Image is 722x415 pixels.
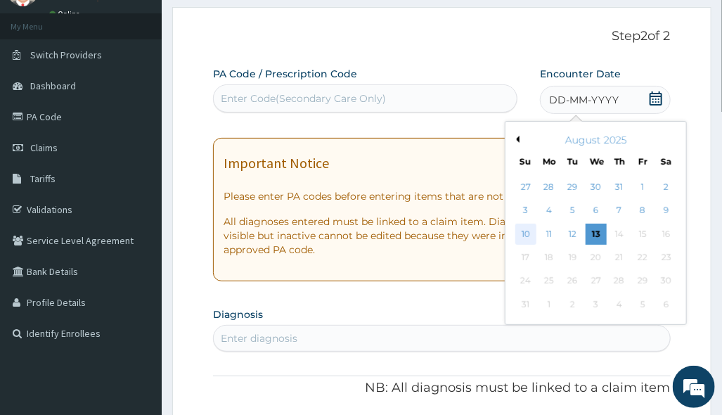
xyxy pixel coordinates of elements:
[540,67,621,81] label: Encounter Date
[543,155,555,167] div: Mo
[30,49,102,61] span: Switch Providers
[539,247,560,268] div: Not available Monday, August 18th, 2025
[609,224,630,245] div: Not available Thursday, August 14th, 2025
[562,294,583,315] div: Not available Tuesday, September 2nd, 2025
[539,294,560,315] div: Not available Monday, September 1st, 2025
[213,29,670,44] p: Step 2 of 2
[213,307,263,321] label: Diagnosis
[73,79,236,97] div: Chat with us now
[213,67,357,81] label: PA Code / Prescription Code
[515,177,536,198] div: Choose Sunday, July 27th, 2025
[515,224,536,245] div: Choose Sunday, August 10th, 2025
[656,224,677,245] div: Not available Saturday, August 16th, 2025
[656,200,677,222] div: Choose Saturday, August 9th, 2025
[562,247,583,268] div: Not available Tuesday, August 19th, 2025
[609,294,630,315] div: Not available Thursday, September 4th, 2025
[7,271,268,320] textarea: Type your message and hit 'Enter'
[632,294,653,315] div: Not available Friday, September 5th, 2025
[82,120,194,262] span: We're online!
[224,155,329,171] h1: Important Notice
[632,247,653,268] div: Not available Friday, August 22nd, 2025
[30,141,58,154] span: Claims
[586,247,607,268] div: Not available Wednesday, August 20th, 2025
[609,177,630,198] div: Choose Thursday, July 31st, 2025
[515,200,536,222] div: Choose Sunday, August 3rd, 2025
[231,7,264,41] div: Minimize live chat window
[514,176,678,317] div: month 2025-08
[520,155,531,167] div: Su
[30,172,56,185] span: Tariffs
[632,271,653,292] div: Not available Friday, August 29th, 2025
[511,133,681,147] div: August 2025
[49,9,83,19] a: Online
[656,177,677,198] div: Choose Saturday, August 2nd, 2025
[656,247,677,268] div: Not available Saturday, August 23rd, 2025
[632,200,653,222] div: Choose Friday, August 8th, 2025
[586,177,607,198] div: Choose Wednesday, July 30th, 2025
[539,200,560,222] div: Choose Monday, August 4th, 2025
[515,271,536,292] div: Not available Sunday, August 24th, 2025
[590,155,602,167] div: We
[224,215,659,257] p: All diagnoses entered must be linked to a claim item. Diagnosis & Claim Items that are visible bu...
[656,271,677,292] div: Not available Saturday, August 30th, 2025
[30,79,76,92] span: Dashboard
[661,155,673,167] div: Sa
[539,271,560,292] div: Not available Monday, August 25th, 2025
[539,224,560,245] div: Choose Monday, August 11th, 2025
[609,271,630,292] div: Not available Thursday, August 28th, 2025
[26,70,57,106] img: d_794563401_company_1708531726252_794563401
[632,224,653,245] div: Not available Friday, August 15th, 2025
[213,379,670,397] p: NB: All diagnosis must be linked to a claim item
[586,200,607,222] div: Choose Wednesday, August 6th, 2025
[586,294,607,315] div: Not available Wednesday, September 3rd, 2025
[609,247,630,268] div: Not available Thursday, August 21st, 2025
[224,189,659,203] p: Please enter PA codes before entering items that are not attached to a PA code
[562,271,583,292] div: Not available Tuesday, August 26th, 2025
[221,91,386,106] div: Enter Code(Secondary Care Only)
[221,331,297,345] div: Enter diagnosis
[614,155,626,167] div: Th
[586,224,607,245] div: Choose Wednesday, August 13th, 2025
[562,177,583,198] div: Choose Tuesday, July 29th, 2025
[567,155,579,167] div: Tu
[562,224,583,245] div: Choose Tuesday, August 12th, 2025
[515,247,536,268] div: Not available Sunday, August 17th, 2025
[513,136,520,143] button: Previous Month
[637,155,649,167] div: Fr
[656,294,677,315] div: Not available Saturday, September 6th, 2025
[609,200,630,222] div: Choose Thursday, August 7th, 2025
[632,177,653,198] div: Choose Friday, August 1st, 2025
[586,271,607,292] div: Not available Wednesday, August 27th, 2025
[515,294,536,315] div: Not available Sunday, August 31st, 2025
[549,93,619,107] span: DD-MM-YYYY
[539,177,560,198] div: Choose Monday, July 28th, 2025
[562,200,583,222] div: Choose Tuesday, August 5th, 2025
